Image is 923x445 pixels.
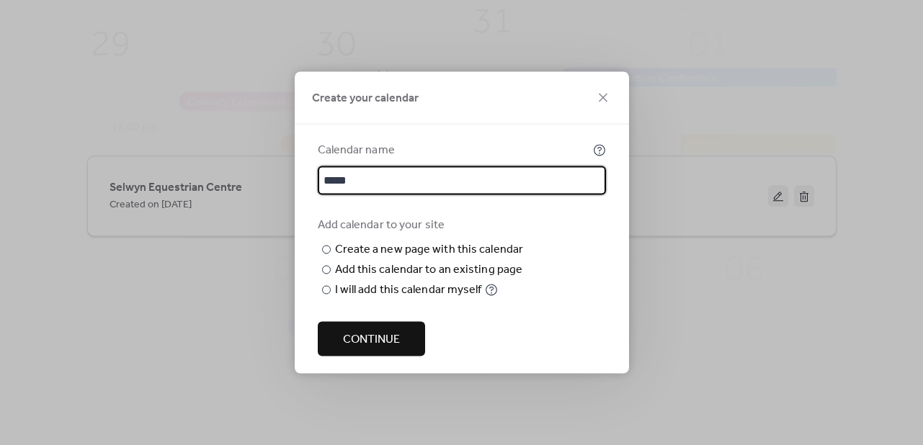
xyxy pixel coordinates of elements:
[318,217,603,234] div: Add calendar to your site
[318,322,425,356] button: Continue
[343,331,400,349] span: Continue
[318,142,590,159] div: Calendar name
[335,261,523,279] div: Add this calendar to an existing page
[335,282,482,299] div: I will add this calendar myself
[335,241,524,259] div: Create a new page with this calendar
[312,90,419,107] span: Create your calendar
